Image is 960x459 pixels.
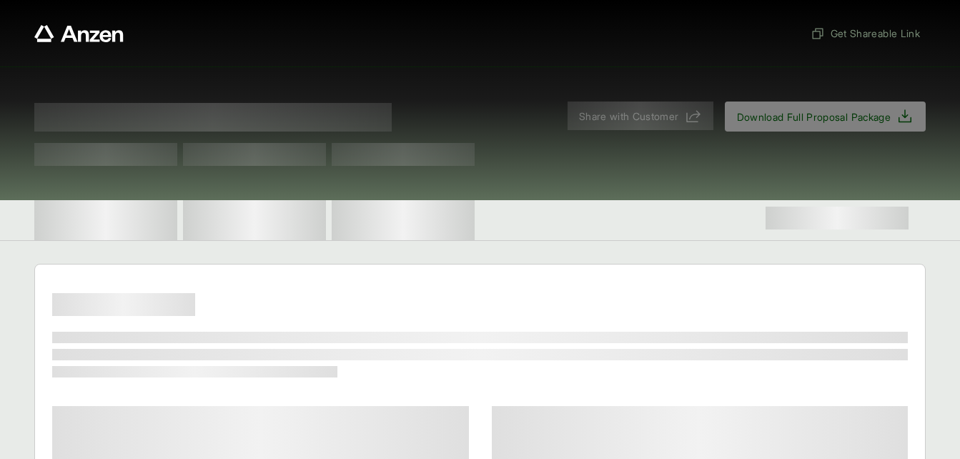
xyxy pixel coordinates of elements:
[805,20,926,46] button: Get Shareable Link
[811,26,920,41] span: Get Shareable Link
[579,109,679,124] span: Share with Customer
[34,25,124,42] a: Anzen website
[34,103,392,132] span: Proposal for
[183,143,326,166] span: Test
[332,143,475,166] span: Test
[34,143,177,166] span: Test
